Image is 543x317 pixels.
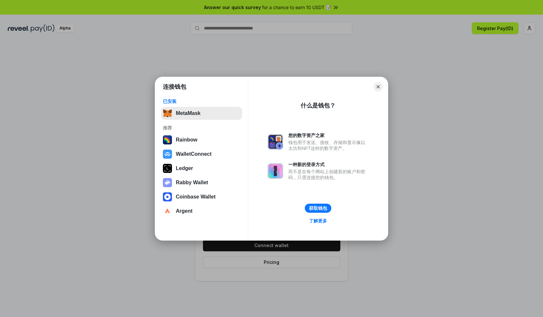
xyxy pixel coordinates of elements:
[176,194,216,200] div: Coinbase Wallet
[161,162,242,175] button: Ledger
[163,150,172,159] img: svg+xml,%3Csvg%20width%3D%2228%22%20height%3D%2228%22%20viewBox%3D%220%200%2028%2028%22%20fill%3D...
[176,151,212,157] div: WalletConnect
[163,125,240,131] div: 推荐
[161,190,242,203] button: Coinbase Wallet
[268,163,283,179] img: svg+xml,%3Csvg%20xmlns%3D%22http%3A%2F%2Fwww.w3.org%2F2000%2Fsvg%22%20fill%3D%22none%22%20viewBox...
[176,208,193,214] div: Argent
[163,178,172,187] img: svg+xml,%3Csvg%20xmlns%3D%22http%3A%2F%2Fwww.w3.org%2F2000%2Fsvg%22%20fill%3D%22none%22%20viewBox...
[176,110,200,116] div: MetaMask
[161,205,242,218] button: Argent
[374,82,383,91] button: Close
[176,180,208,186] div: Rabby Wallet
[161,133,242,146] button: Rainbow
[288,132,368,138] div: 您的数字资产之家
[305,204,331,213] button: 获取钱包
[163,109,172,118] img: svg+xml,%3Csvg%20fill%3D%22none%22%20height%3D%2233%22%20viewBox%3D%220%200%2035%2033%22%20width%...
[176,137,197,143] div: Rainbow
[161,148,242,161] button: WalletConnect
[288,140,368,151] div: 钱包用于发送、接收、存储和显示像以太坊和NFT这样的数字资产。
[301,102,335,109] div: 什么是钱包？
[176,165,193,171] div: Ledger
[288,162,368,167] div: 一种新的登录方式
[163,207,172,216] img: svg+xml,%3Csvg%20width%3D%2228%22%20height%3D%2228%22%20viewBox%3D%220%200%2028%2028%22%20fill%3D...
[288,169,368,180] div: 而不是在每个网站上创建新的账户和密码，只需连接您的钱包。
[161,176,242,189] button: Rabby Wallet
[163,164,172,173] img: svg+xml,%3Csvg%20xmlns%3D%22http%3A%2F%2Fwww.w3.org%2F2000%2Fsvg%22%20width%3D%2228%22%20height%3...
[163,192,172,201] img: svg+xml,%3Csvg%20width%3D%2228%22%20height%3D%2228%22%20viewBox%3D%220%200%2028%2028%22%20fill%3D...
[163,83,186,91] h1: 连接钱包
[163,135,172,144] img: svg+xml,%3Csvg%20width%3D%22120%22%20height%3D%22120%22%20viewBox%3D%220%200%20120%20120%22%20fil...
[268,134,283,150] img: svg+xml,%3Csvg%20xmlns%3D%22http%3A%2F%2Fwww.w3.org%2F2000%2Fsvg%22%20fill%3D%22none%22%20viewBox...
[305,217,331,225] a: 了解更多
[163,98,240,104] div: 已安装
[309,205,327,211] div: 获取钱包
[161,107,242,120] button: MetaMask
[309,218,327,224] div: 了解更多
